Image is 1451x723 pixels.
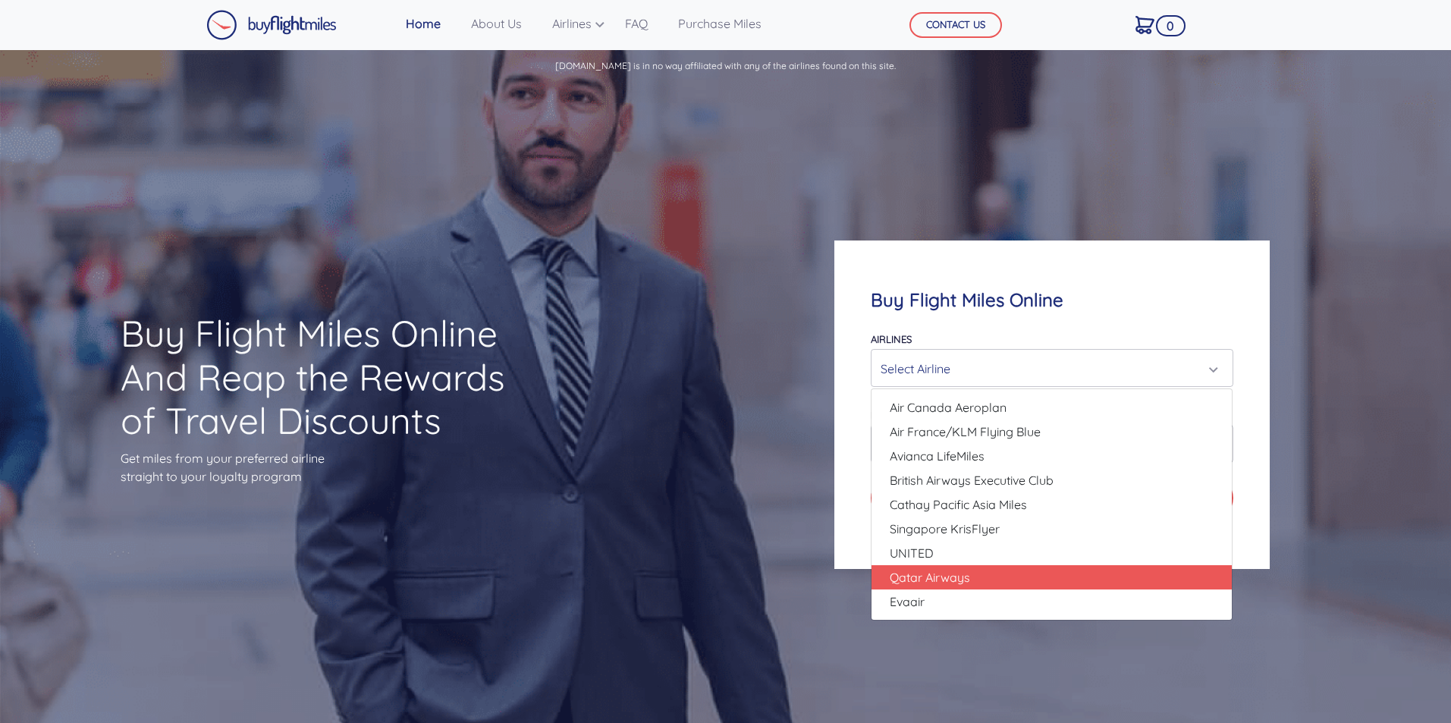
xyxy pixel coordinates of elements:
h1: Buy Flight Miles Online And Reap the Rewards of Travel Discounts [121,312,532,443]
button: Select Airline [871,349,1233,387]
span: Avianca LifeMiles [890,447,985,465]
a: Airlines [546,8,601,39]
span: Evaair [890,593,925,611]
span: British Airways Executive Club [890,471,1054,489]
span: Air Canada Aeroplan [890,398,1007,417]
span: Qatar Airways [890,568,970,586]
a: Buy Flight Miles Logo [206,6,337,44]
span: Singapore KrisFlyer [890,520,1000,538]
span: Cathay Pacific Asia Miles [890,495,1027,514]
img: Cart [1135,16,1154,34]
span: UNITED [890,544,934,562]
label: Airlines [871,333,912,345]
div: Select Airline [881,354,1214,383]
a: FAQ [619,8,654,39]
span: Air France/KLM Flying Blue [890,423,1041,441]
a: Home [400,8,447,39]
h4: Buy Flight Miles Online [871,289,1233,311]
img: Buy Flight Miles Logo [206,10,337,40]
button: CONTACT US [909,12,1002,38]
a: Purchase Miles [672,8,768,39]
p: Get miles from your preferred airline straight to your loyalty program [121,449,532,486]
a: 0 [1129,8,1160,40]
a: About Us [465,8,528,39]
span: 0 [1156,15,1186,36]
